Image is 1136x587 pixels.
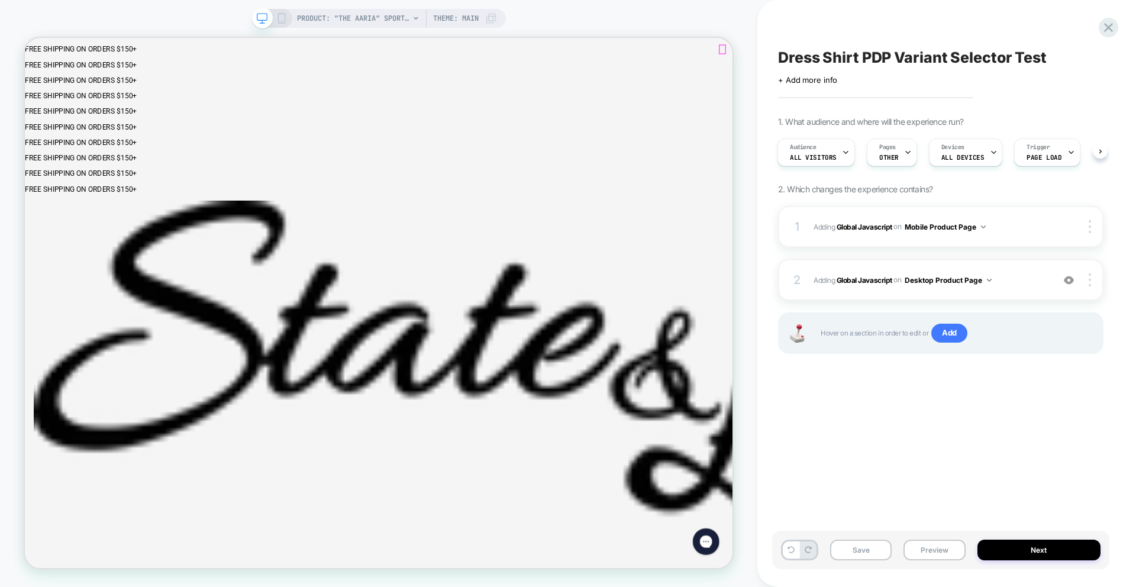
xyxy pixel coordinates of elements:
[879,153,899,162] span: OTHER
[778,75,837,85] span: + Add more info
[814,220,1047,234] span: Adding
[297,9,409,28] span: PRODUCT: "The Aaria" Sport Shirt - Light Grey Bengal Stripe
[931,324,967,343] span: Add
[778,184,932,194] span: 2. Which changes the experience contains?
[941,143,964,151] span: Devices
[837,222,892,231] b: Global Javascript
[837,275,892,284] b: Global Javascript
[1027,153,1061,162] span: Page Load
[941,153,984,162] span: ALL DEVICES
[1064,275,1074,285] img: crossed eye
[778,49,1047,66] span: Dress Shirt PDP Variant Selector Test
[791,269,803,291] div: 2
[879,143,896,151] span: Pages
[821,324,1090,343] span: Hover on a section in order to edit or
[977,540,1101,560] button: Next
[790,153,837,162] span: All Visitors
[987,279,992,282] img: down arrow
[905,273,992,288] button: Desktop Product Page
[791,216,803,237] div: 1
[25,38,733,567] iframe: To enrich screen reader interactions, please activate Accessibility in Grammarly extension settings
[905,220,986,234] button: Mobile Product Page
[903,540,965,560] button: Preview
[1027,143,1050,151] span: Trigger
[1089,273,1091,286] img: close
[830,540,892,560] button: Save
[893,220,901,233] span: on
[790,143,816,151] span: Audience
[1089,220,1091,233] img: close
[893,273,901,286] span: on
[814,273,1047,288] span: Adding
[433,9,479,28] span: Theme: MAIN
[981,225,986,228] img: down arrow
[785,324,809,343] img: Joystick
[778,117,963,127] span: 1. What audience and where will the experience run?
